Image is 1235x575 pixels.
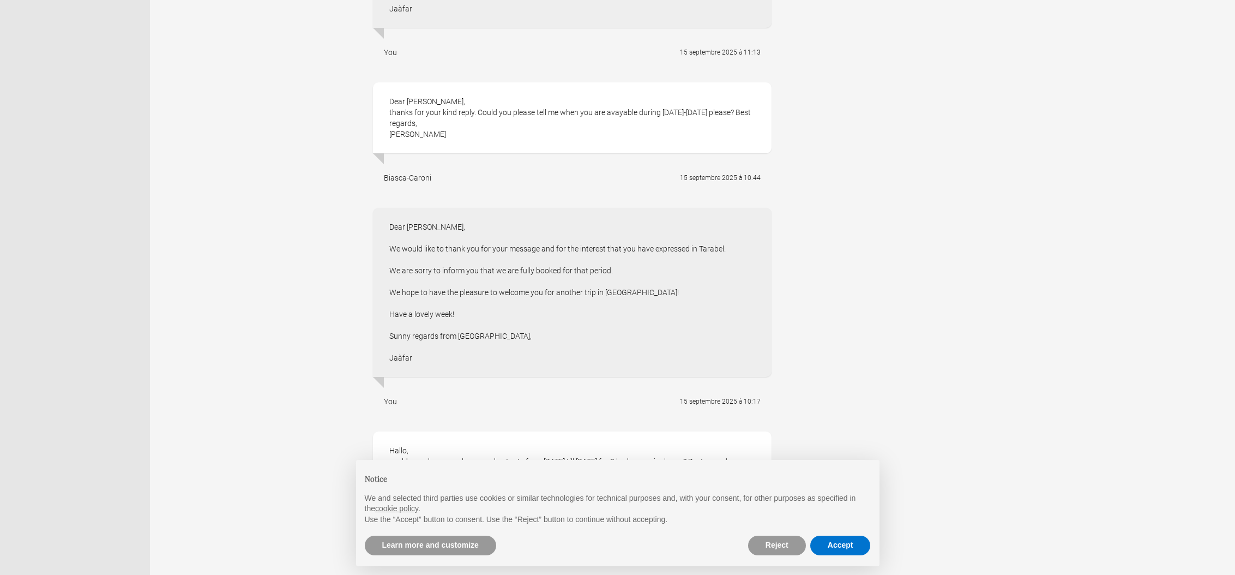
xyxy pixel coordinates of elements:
button: Accept [810,536,871,555]
p: Use the “Accept” button to consent. Use the “Reject” button to continue without accepting. [365,514,871,525]
button: Reject [748,536,806,555]
p: We and selected third parties use cookies or similar technologies for technical purposes and, wit... [365,493,871,514]
flynt-date-display: 15 septembre 2025 à 11:13 [680,49,761,56]
flynt-date-display: 15 septembre 2025 à 10:17 [680,398,761,405]
flynt-date-display: 15 septembre 2025 à 10:44 [680,174,761,182]
div: Dear [PERSON_NAME], We would like to thank you for your message and for the interest that you hav... [373,208,772,377]
div: Hallo, could you please send me your best rate from [DATE] till [DATE] for 2 bedroom, single use?... [373,432,772,492]
button: Learn more and customize [365,536,496,555]
div: You [384,47,397,58]
div: Biasca-Caroni [384,172,431,183]
h2: Notice [365,473,871,484]
div: Dear [PERSON_NAME], thanks for your kind reply. Could you please tell me when you are avayable du... [373,82,772,153]
div: You [384,396,397,407]
a: cookie policy - link opens in a new tab [375,504,418,513]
